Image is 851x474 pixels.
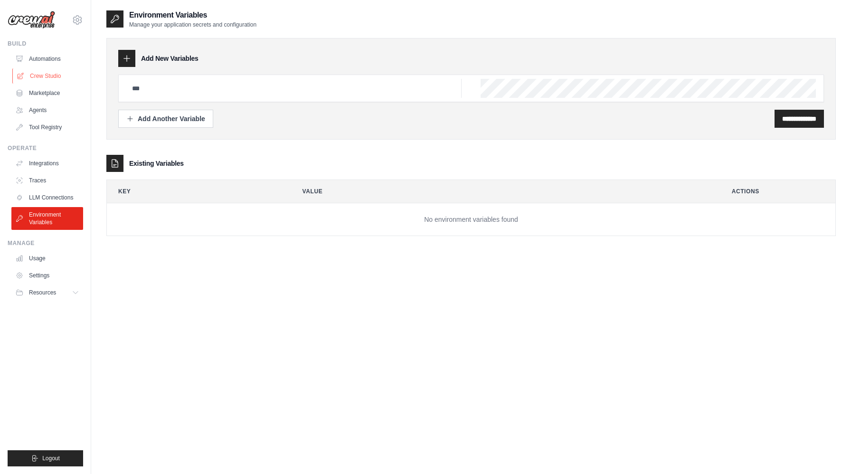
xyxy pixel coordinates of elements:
[11,251,83,266] a: Usage
[29,289,56,296] span: Resources
[129,159,184,168] h3: Existing Variables
[12,68,84,84] a: Crew Studio
[107,203,835,236] td: No environment variables found
[8,40,83,47] div: Build
[8,144,83,152] div: Operate
[11,85,83,101] a: Marketplace
[129,9,256,21] h2: Environment Variables
[42,455,60,462] span: Logout
[11,207,83,230] a: Environment Variables
[11,103,83,118] a: Agents
[291,180,713,203] th: Value
[8,11,55,29] img: Logo
[141,54,199,63] h3: Add New Variables
[11,285,83,300] button: Resources
[126,114,205,123] div: Add Another Variable
[11,156,83,171] a: Integrations
[11,173,83,188] a: Traces
[107,180,284,203] th: Key
[11,268,83,283] a: Settings
[720,180,835,203] th: Actions
[118,110,213,128] button: Add Another Variable
[11,120,83,135] a: Tool Registry
[129,21,256,28] p: Manage your application secrets and configuration
[11,190,83,205] a: LLM Connections
[11,51,83,66] a: Automations
[8,450,83,466] button: Logout
[8,239,83,247] div: Manage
